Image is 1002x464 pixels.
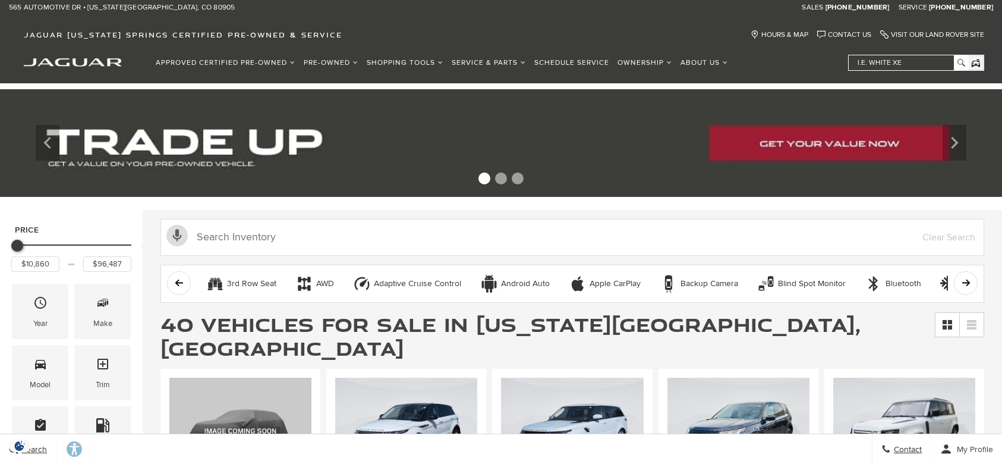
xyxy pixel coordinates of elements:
[83,256,131,272] input: Maximum
[943,125,966,161] div: Next
[33,415,48,440] span: Features
[24,57,122,67] a: jaguar
[849,55,968,70] input: i.e. White XE
[899,3,927,12] span: Service
[931,434,1002,464] button: Open user profile menu
[751,30,808,39] a: Hours & Map
[160,311,861,362] span: 40 Vehicles for Sale in [US_STATE][GEOGRAPHIC_DATA], [GEOGRAPHIC_DATA]
[93,317,112,330] div: Make
[512,173,524,184] span: Go to slide 3
[891,444,922,454] span: Contact
[167,271,191,295] button: scroll left
[12,406,68,462] div: FeaturesFeatures
[676,52,732,73] a: About Us
[11,256,59,272] input: Minimum
[374,278,461,289] div: Adaptive Cruise Control
[751,271,852,296] button: Blind Spot MonitorBlind Spot Monitor
[353,275,371,293] div: Adaptive Cruise Control
[74,345,131,400] div: TrimTrim
[152,52,732,73] nav: Main Navigation
[295,275,313,293] div: AWD
[33,317,48,330] div: Year
[858,271,928,296] button: BluetoothBluetooth
[96,354,110,378] span: Trim
[757,275,775,293] div: Blind Spot Monitor
[501,278,550,289] div: Android Auto
[24,58,122,67] img: Jaguar
[96,415,110,440] span: Fueltype
[15,225,128,236] h5: Price
[316,278,334,289] div: AWD
[817,30,871,39] a: Contact Us
[200,271,283,296] button: 3rd Row Seat3rd Row Seat
[346,271,468,296] button: Adaptive Cruise ControlAdaptive Cruise Control
[569,275,587,293] div: Apple CarPlay
[613,52,676,73] a: Ownership
[940,275,958,293] div: Cooled Seats
[680,278,738,289] div: Backup Camera
[36,125,59,161] div: Previous
[24,30,342,39] span: Jaguar [US_STATE] Springs Certified Pre-Owned & Service
[96,378,110,391] div: Trim
[12,284,68,339] div: YearYear
[33,293,48,317] span: Year
[929,3,993,12] a: [PHONE_NUMBER]
[160,219,984,256] input: Search Inventory
[30,378,51,391] div: Model
[653,271,745,296] button: Backup CameraBackup Camera
[74,406,131,462] div: FueltypeFueltype
[152,52,300,73] a: Approved Certified Pre-Owned
[33,354,48,378] span: Model
[562,271,647,296] button: Apple CarPlayApple CarPlay
[363,52,448,73] a: Shopping Tools
[474,271,556,296] button: Android AutoAndroid Auto
[530,52,613,73] a: Schedule Service
[802,3,823,12] span: Sales
[11,236,131,272] div: Price
[300,52,363,73] a: Pre-Owned
[74,284,131,339] div: MakeMake
[495,173,507,184] span: Go to slide 2
[448,52,530,73] a: Service & Parts
[6,440,33,452] section: Click to Open Cookie Consent Modal
[778,278,846,289] div: Blind Spot Monitor
[18,30,348,39] a: Jaguar [US_STATE] Springs Certified Pre-Owned & Service
[865,275,883,293] div: Bluetooth
[9,3,235,12] a: 565 Automotive Dr • [US_STATE][GEOGRAPHIC_DATA], CO 80905
[590,278,641,289] div: Apple CarPlay
[166,225,188,246] svg: Click to toggle on voice search
[11,240,23,252] div: Minimum Price
[206,275,224,293] div: 3rd Row Seat
[880,30,984,39] a: Visit Our Land Rover Site
[12,345,68,400] div: ModelModel
[480,275,498,293] div: Android Auto
[954,271,978,295] button: scroll right
[825,3,890,12] a: [PHONE_NUMBER]
[227,278,276,289] div: 3rd Row Seat
[478,173,490,184] span: Go to slide 1
[289,271,341,296] button: AWDAWD
[952,444,993,454] span: My Profile
[660,275,678,293] div: Backup Camera
[6,440,33,452] img: Opt-Out Icon
[886,278,921,289] div: Bluetooth
[96,293,110,317] span: Make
